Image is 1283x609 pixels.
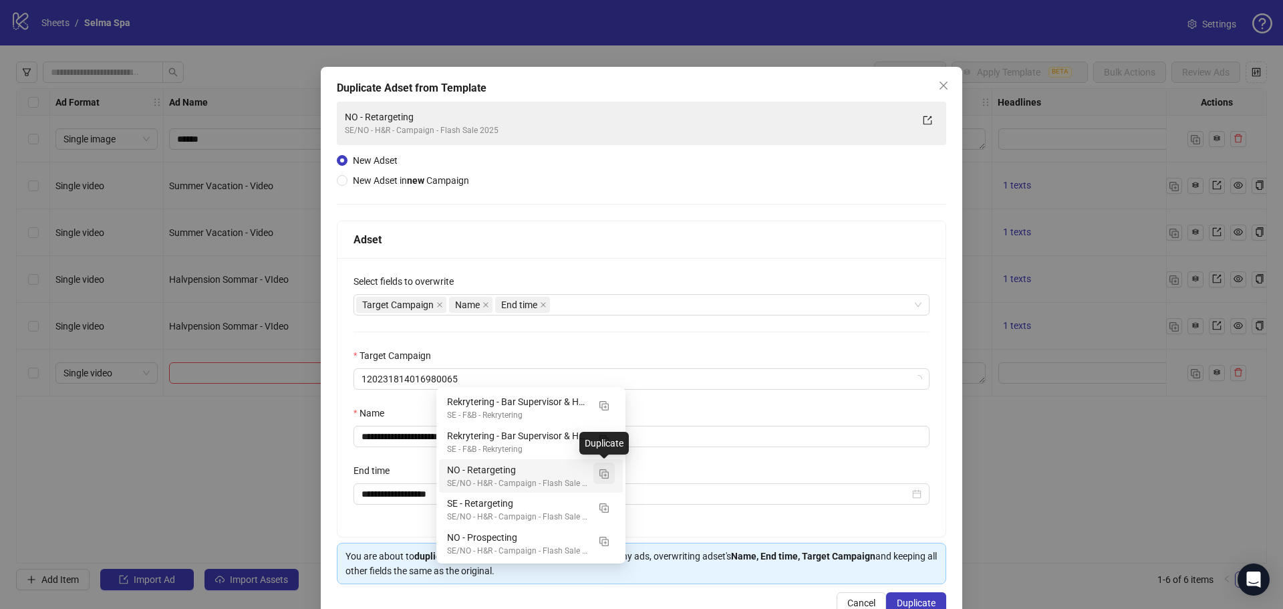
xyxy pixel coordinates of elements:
span: 120231814016980065 [362,369,921,389]
strong: Name, End time, Target Campaign [731,551,875,562]
div: SE/NO - H&R - Campaign - Flash Sale 2025 [345,124,911,137]
button: Duplicate [593,496,615,517]
div: SE/NO - H&R - Campaign - Flash Sale 2025 [447,545,588,558]
span: New Adset [353,155,398,166]
img: Duplicate [599,503,609,513]
div: Open Intercom Messenger [1238,564,1270,596]
span: close [436,301,443,308]
div: NO - Retargeting [439,459,623,493]
button: Duplicate [593,394,615,416]
span: Target Campaign [356,297,446,313]
div: Rekrytering - Bar Supervisor & Hovmästare –Rätt Conversion Event [447,394,588,409]
div: You are about to the selected adset without any ads, overwriting adset's and keeping all other fi... [345,549,938,578]
div: Rekrytering - Bar Supervisor & Hovmästare - Fel conversion event som var placeholder. [447,429,588,443]
img: Duplicate [599,401,609,410]
span: End time [495,297,550,313]
div: NO - Retargeting [345,110,911,124]
div: SE - F&B - Rekrytering [447,443,588,456]
div: SE - F&B - Rekrytering [447,409,588,422]
button: Duplicate [593,530,615,552]
div: NO - Prospecting [439,527,623,561]
img: Duplicate [599,469,609,479]
div: SE/NO - H&R - Campaign - Flash Sale 2025 [447,477,588,490]
div: SE - Retargeting [447,496,588,511]
div: Rekrytering - Bar Supervisor & Hovmästare –Rätt Conversion Event [439,391,623,425]
label: Target Campaign [353,348,440,363]
div: Rekrytering - Bar Supervisor & Hovmästare - Fel conversion event som var placeholder. [439,425,623,459]
label: Name [353,406,393,420]
label: Select fields to overwrite [353,274,462,289]
span: Name [449,297,492,313]
span: export [923,116,932,125]
button: Duplicate [593,463,615,484]
strong: new [407,175,424,186]
span: Cancel [847,598,875,608]
span: close [540,301,547,308]
div: Adset [353,231,930,248]
div: Duplicate [579,432,629,455]
img: Duplicate [599,537,609,546]
input: Name [353,426,930,447]
span: End time [501,297,537,312]
input: End time [362,487,909,501]
span: close [938,80,949,91]
span: Target Campaign [362,297,434,312]
span: Name [455,297,480,312]
button: Close [933,75,954,96]
div: SE - Retargeting [439,493,623,527]
label: End time [353,463,398,478]
div: NO - Prospecting [447,530,588,545]
button: Duplicate [593,429,615,450]
div: SE/NO - H&R - Campaign - Flash Sale 2025 [447,511,588,523]
span: Duplicate [897,598,936,608]
div: NO - Retargeting [447,463,588,477]
span: close [482,301,489,308]
div: Duplicate Adset from Template [337,80,946,96]
span: New Adset in Campaign [353,175,469,186]
span: loading [913,374,923,384]
strong: duplicate and publish [414,551,506,562]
